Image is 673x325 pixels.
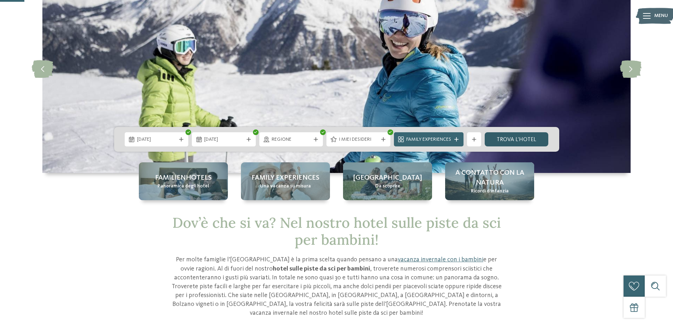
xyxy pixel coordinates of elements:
a: trova l’hotel [485,132,549,146]
span: Regione [272,136,311,143]
span: A contatto con la natura [452,168,527,188]
a: Hotel sulle piste da sci per bambini: divertimento senza confini Familienhotels Panoramica degli ... [139,162,228,200]
a: Hotel sulle piste da sci per bambini: divertimento senza confini A contatto con la natura Ricordi... [445,162,534,200]
span: Ricordi d’infanzia [471,188,509,195]
a: Hotel sulle piste da sci per bambini: divertimento senza confini [GEOGRAPHIC_DATA] Da scoprire [343,162,432,200]
span: [DATE] [204,136,243,143]
span: Family experiences [252,173,319,183]
a: Hotel sulle piste da sci per bambini: divertimento senza confini Family experiences Una vacanza s... [241,162,330,200]
span: I miei desideri [339,136,378,143]
span: Familienhotels [155,173,212,183]
span: [DATE] [137,136,176,143]
span: Family Experiences [406,136,451,143]
span: Da scoprire [375,183,400,190]
p: Per molte famiglie l'[GEOGRAPHIC_DATA] è la prima scelta quando pensano a una e per ovvie ragioni... [169,255,504,318]
span: Dov’è che si va? Nel nostro hotel sulle piste da sci per bambini! [172,214,501,249]
span: Una vacanza su misura [260,183,311,190]
span: [GEOGRAPHIC_DATA] [353,173,422,183]
span: Panoramica degli hotel [158,183,209,190]
a: vacanza invernale con i bambini [398,256,483,263]
strong: hotel sulle piste da sci per bambini [273,266,370,272]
